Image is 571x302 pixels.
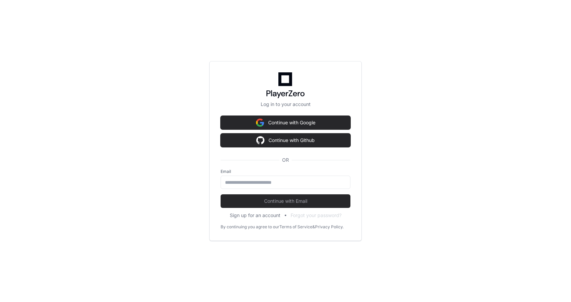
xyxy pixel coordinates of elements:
a: Terms of Service [279,224,312,230]
button: Continue with Email [221,194,350,208]
img: Sign in with google [256,134,264,147]
span: OR [279,157,292,163]
button: Sign up for an account [230,212,280,219]
div: & [312,224,315,230]
span: Continue with Email [221,198,350,205]
a: Privacy Policy. [315,224,344,230]
img: Sign in with google [256,116,264,129]
p: Log in to your account [221,101,350,108]
button: Continue with Google [221,116,350,129]
label: Email [221,169,350,174]
button: Forgot your password? [291,212,342,219]
div: By continuing you agree to our [221,224,279,230]
button: Continue with Github [221,134,350,147]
